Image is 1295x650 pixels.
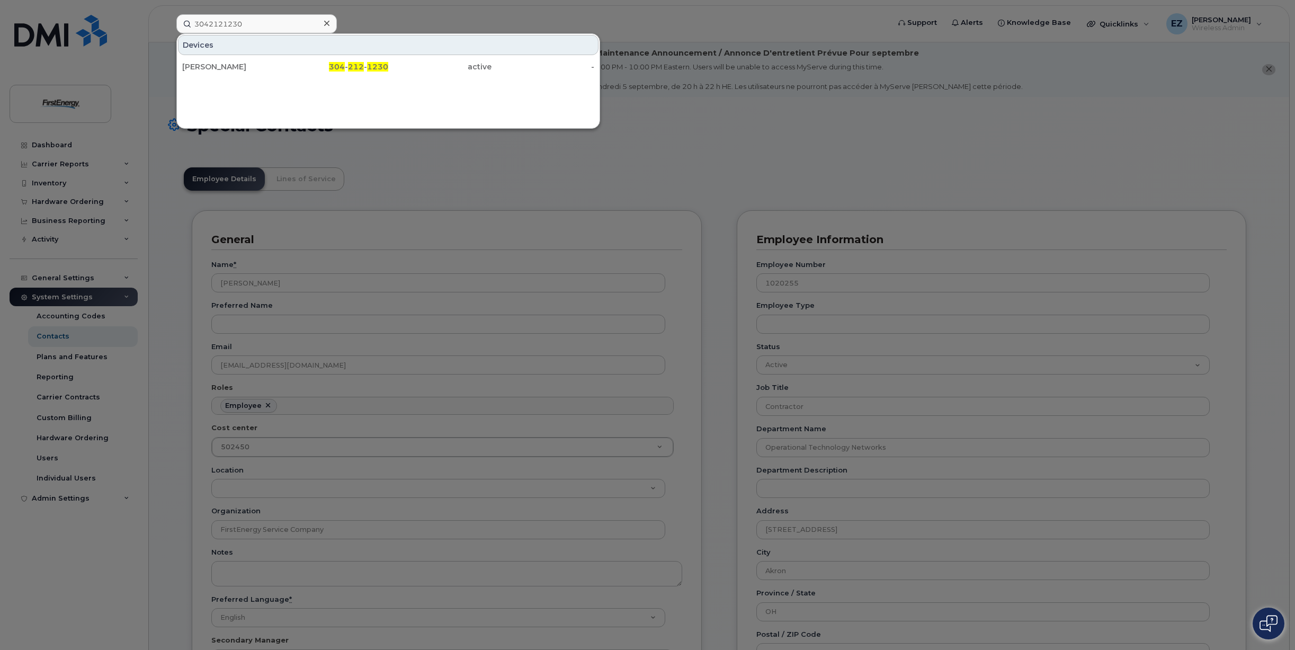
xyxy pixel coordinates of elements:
div: active [388,61,492,72]
a: [PERSON_NAME]304-212-1230active- [178,57,599,76]
div: [PERSON_NAME] [182,61,285,72]
span: 304 [329,62,345,72]
div: - - [285,61,389,72]
div: Devices [178,35,599,55]
span: 212 [348,62,364,72]
img: Open chat [1260,615,1278,632]
div: - [492,61,595,72]
span: 1230 [367,62,388,72]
